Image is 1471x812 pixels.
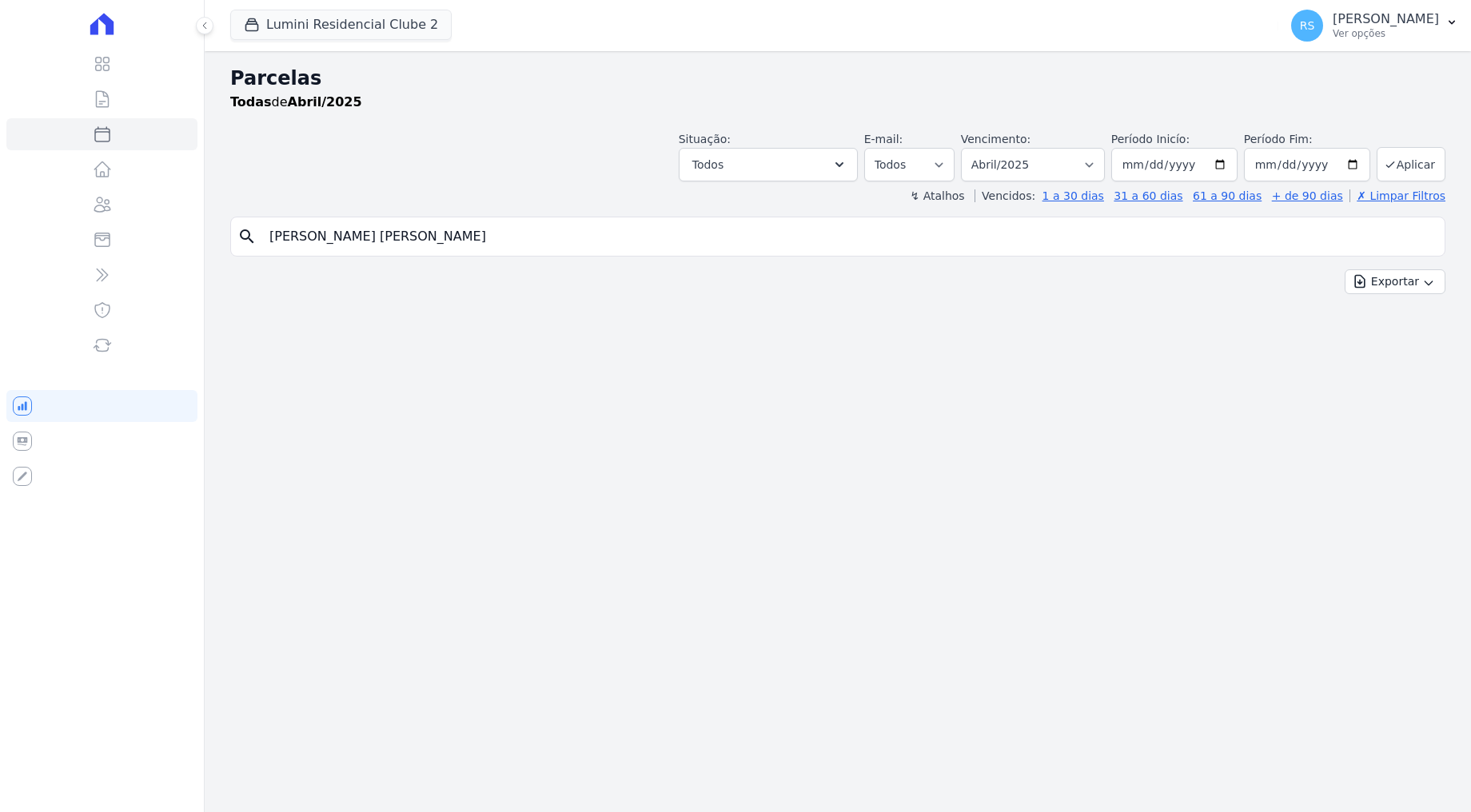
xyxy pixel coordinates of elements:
button: Aplicar [800,353,845,376]
p: Ver opções [1333,27,1439,40]
label: Agendado [718,227,771,239]
label: Vencido [718,337,759,349]
label: Selecionar todos [718,198,807,210]
label: Processando [718,293,785,305]
button: Aplicar [1377,147,1445,181]
h2: Parcelas [230,64,1445,93]
a: 1 a 30 dias [1042,189,1104,202]
label: E-mail: [864,133,903,145]
strong: Abril/2025 [288,94,362,109]
strong: Todas [230,94,272,109]
a: + de 90 dias [1272,189,1343,202]
label: Em Aberto [718,249,774,261]
a: 31 a 60 dias [1114,189,1182,202]
button: Exportar [1345,269,1445,294]
button: RS [PERSON_NAME] Ver opções [1278,3,1471,48]
label: Situação: [679,133,731,145]
label: Vencimento: [961,133,1030,145]
p: de [230,93,362,112]
span: Todos [692,155,724,174]
label: Cancelado [718,316,774,328]
p: [PERSON_NAME] [1333,11,1439,27]
a: 61 a 90 dias [1193,189,1262,202]
label: ↯ Atalhos [910,189,964,202]
i: search [237,227,257,246]
span: RS [1300,20,1315,31]
input: Buscar por nome do lote ou do cliente [260,221,1438,253]
label: Período Fim: [1244,131,1370,148]
button: Lumini Residencial Clube 2 [230,10,452,40]
a: ✗ Limpar Filtros [1349,189,1445,202]
label: Pago [718,272,743,284]
label: Vencidos: [975,189,1035,202]
label: Período Inicío: [1111,133,1190,145]
button: Todos [679,148,858,181]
